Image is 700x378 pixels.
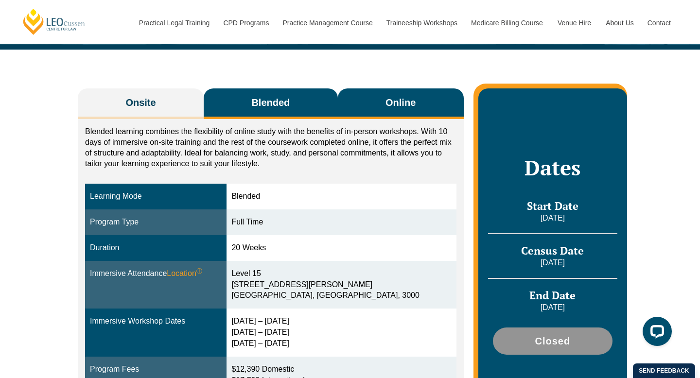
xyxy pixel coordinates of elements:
[493,327,612,355] a: Closed
[231,365,294,373] span: $12,390 Domestic
[231,217,451,228] div: Full Time
[167,268,202,279] span: Location
[276,2,379,44] a: Practice Management Course
[216,2,275,44] a: CPD Programs
[132,2,216,44] a: Practical Legal Training
[521,243,584,258] span: Census Date
[90,217,222,228] div: Program Type
[90,268,222,279] div: Immersive Attendance
[196,268,202,275] sup: ⓘ
[125,96,156,109] span: Onsite
[527,199,578,213] span: Start Date
[251,96,290,109] span: Blended
[464,2,550,44] a: Medicare Billing Course
[535,336,570,346] span: Closed
[22,8,87,35] a: [PERSON_NAME] Centre for Law
[231,242,451,254] div: 20 Weeks
[90,191,222,202] div: Learning Mode
[90,316,222,327] div: Immersive Workshop Dates
[598,2,640,44] a: About Us
[85,126,456,169] p: Blended learning combines the flexibility of online study with the benefits of in-person workshop...
[488,155,617,180] h2: Dates
[90,242,222,254] div: Duration
[488,213,617,223] p: [DATE]
[488,302,617,313] p: [DATE]
[635,313,676,354] iframe: LiveChat chat widget
[379,2,464,44] a: Traineeship Workshops
[529,288,576,302] span: End Date
[90,364,222,375] div: Program Fees
[231,191,451,202] div: Blended
[385,96,416,109] span: Online
[231,316,451,349] div: [DATE] – [DATE] [DATE] – [DATE] [DATE] – [DATE]
[231,268,451,302] div: Level 15 [STREET_ADDRESS][PERSON_NAME] [GEOGRAPHIC_DATA], [GEOGRAPHIC_DATA], 3000
[550,2,598,44] a: Venue Hire
[488,258,617,268] p: [DATE]
[640,2,678,44] a: Contact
